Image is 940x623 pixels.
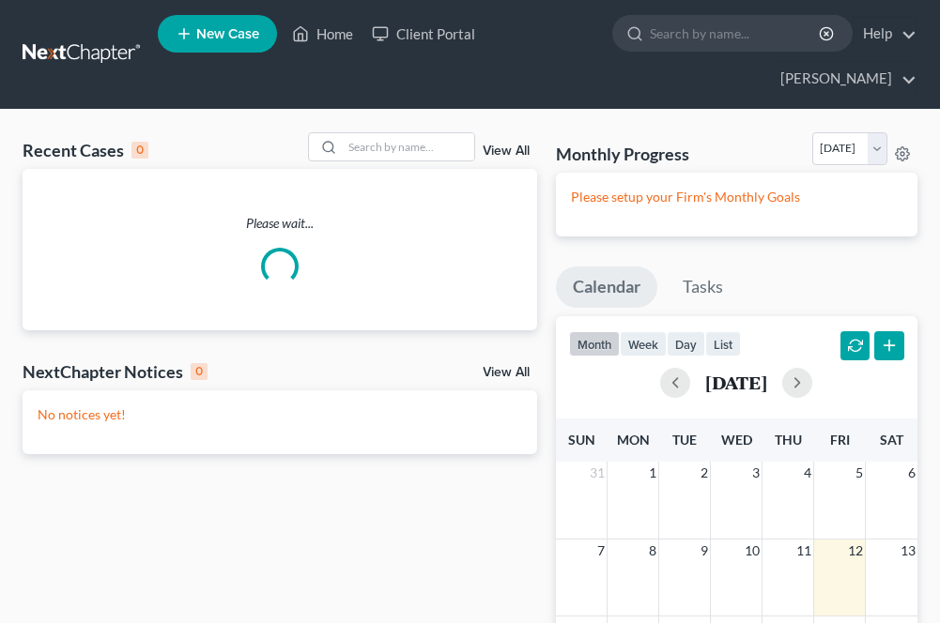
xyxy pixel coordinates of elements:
[775,432,802,448] span: Thu
[569,331,620,357] button: month
[899,539,917,562] span: 13
[771,62,917,96] a: [PERSON_NAME]
[23,214,537,233] p: Please wait...
[595,539,607,562] span: 7
[880,432,903,448] span: Sat
[38,405,522,424] p: No notices yet!
[343,133,474,160] input: Search by name...
[846,539,865,562] span: 12
[854,17,917,51] a: Help
[666,266,740,308] a: Tasks
[667,331,705,357] button: day
[23,360,208,383] div: NextChapter Notices
[705,372,767,392] h2: [DATE]
[571,188,902,206] p: Please setup your Firm's Monthly Goals
[794,539,813,562] span: 11
[362,17,485,51] a: Client Portal
[191,363,208,380] div: 0
[699,462,710,484] span: 2
[699,539,710,562] span: 9
[830,432,850,448] span: Fri
[906,462,917,484] span: 6
[750,462,762,484] span: 3
[647,462,658,484] span: 1
[588,462,607,484] span: 31
[705,331,741,357] button: list
[647,539,658,562] span: 8
[617,432,650,448] span: Mon
[650,16,822,51] input: Search by name...
[620,331,667,357] button: week
[743,539,762,562] span: 10
[196,27,259,41] span: New Case
[568,432,595,448] span: Sun
[283,17,362,51] a: Home
[131,142,148,159] div: 0
[483,144,530,158] a: View All
[854,462,865,484] span: 5
[556,266,657,308] a: Calendar
[721,432,752,448] span: Wed
[556,143,689,165] h3: Monthly Progress
[23,139,148,161] div: Recent Cases
[483,366,530,379] a: View All
[672,432,697,448] span: Tue
[802,462,813,484] span: 4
